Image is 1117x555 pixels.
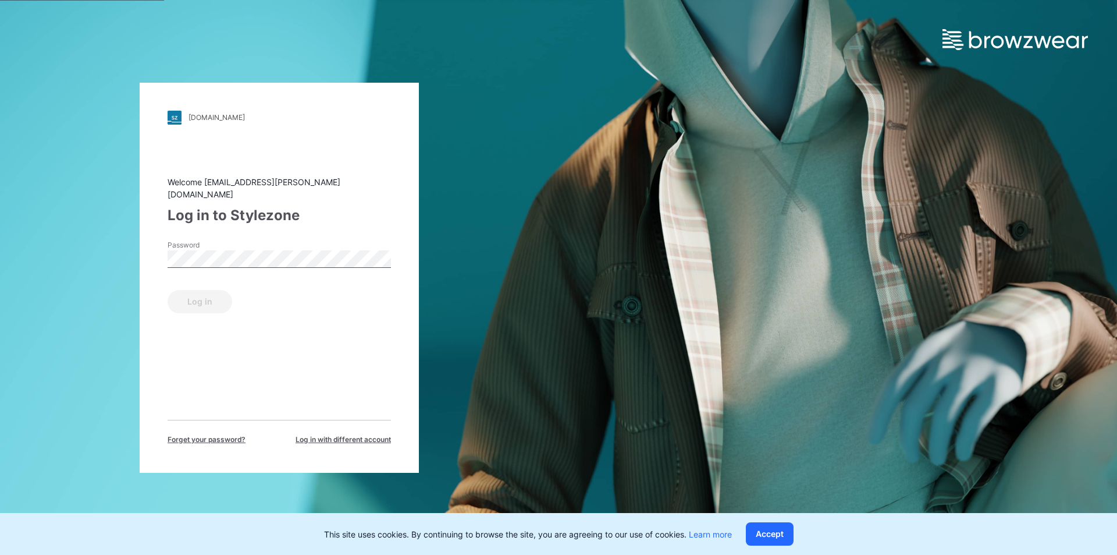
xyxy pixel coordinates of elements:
[942,29,1088,50] img: browzwear-logo.e42bd6dac1945053ebaf764b6aa21510.svg
[168,111,182,125] img: stylezone-logo.562084cfcfab977791bfbf7441f1a819.svg
[168,111,391,125] a: [DOMAIN_NAME]
[168,205,391,226] div: Log in to Stylezone
[168,176,391,200] div: Welcome [EMAIL_ADDRESS][PERSON_NAME][DOMAIN_NAME]
[746,522,794,546] button: Accept
[168,240,249,250] label: Password
[168,434,246,445] span: Forget your password?
[324,528,732,540] p: This site uses cookies. By continuing to browse the site, you are agreeing to our use of cookies.
[296,434,391,445] span: Log in with different account
[188,113,245,122] div: [DOMAIN_NAME]
[689,529,732,539] a: Learn more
